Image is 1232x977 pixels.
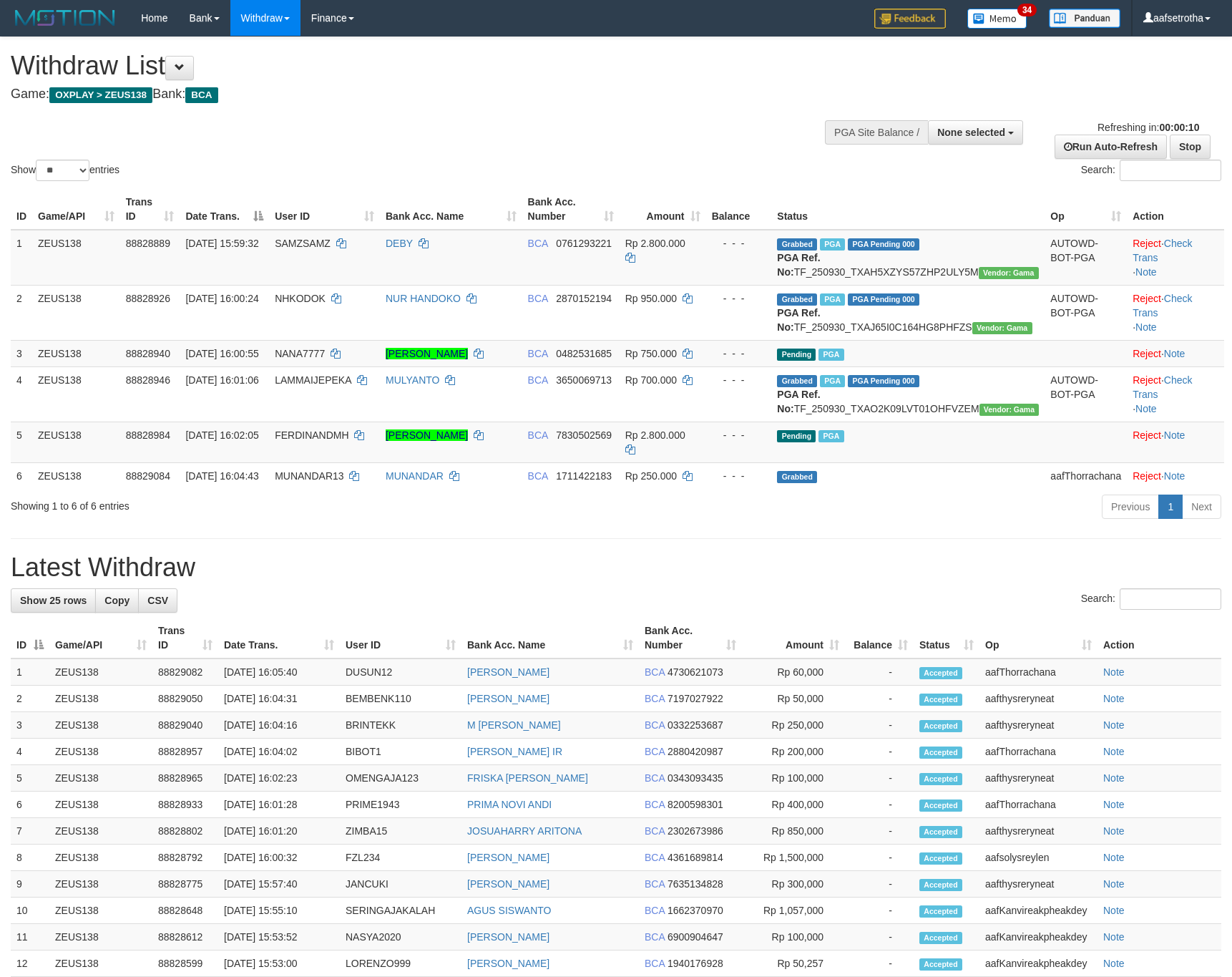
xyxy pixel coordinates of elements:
[1045,230,1127,286] td: AUTOWD-BOT-PGA
[180,189,269,230] th: Date Trans.: activate to sort column descending
[1103,719,1125,731] a: Note
[668,719,723,731] span: Copy 0332253687 to clipboard
[845,658,914,686] td: -
[1182,495,1221,519] a: Next
[11,588,96,613] a: Show 25 rows
[645,799,665,810] span: BCA
[152,871,218,898] td: 88828775
[528,293,548,304] span: BCA
[1133,470,1161,482] a: Reject
[645,772,665,784] span: BCA
[386,470,444,482] a: MUNANDAR
[1159,122,1199,133] strong: 00:00:10
[820,293,845,306] span: Marked by aafsolysreylen
[625,348,677,359] span: Rp 750.000
[645,825,665,837] span: BCA
[1127,422,1224,462] td: ·
[668,666,723,678] span: Copy 4730621073 to clipboard
[11,924,49,951] td: 11
[620,189,706,230] th: Amount: activate to sort column ascending
[467,693,549,704] a: [PERSON_NAME]
[668,772,723,784] span: Copy 0343093435 to clipboard
[152,818,218,845] td: 88828802
[979,898,1097,924] td: aafKanvireakpheakdey
[645,905,665,916] span: BCA
[1049,9,1120,28] img: panduan.png
[11,230,32,286] td: 1
[919,720,962,732] span: Accepted
[979,792,1097,818] td: aafThorrachana
[218,658,340,686] td: [DATE] 16:05:40
[1127,285,1224,340] td: · ·
[967,9,1027,29] img: Button%20Memo.svg
[919,773,962,785] span: Accepted
[218,765,340,792] td: [DATE] 16:02:23
[712,236,766,251] div: - - -
[528,470,548,482] span: BCA
[218,845,340,871] td: [DATE] 16:00:32
[340,686,461,712] td: BEMBENK110
[645,746,665,757] span: BCA
[11,739,49,765] td: 4
[218,618,340,658] th: Date Trans.: activate to sort column ascending
[777,471,817,483] span: Grabbed
[742,618,845,658] th: Amount: activate to sort column ascending
[152,898,218,924] td: 88828648
[742,765,845,792] td: Rp 100,000
[1097,122,1199,133] span: Refreshing in:
[49,792,152,818] td: ZEUS138
[1103,799,1125,810] a: Note
[845,871,914,898] td: -
[771,366,1045,422] td: TF_250930_TXAO2K09LVT01OHFVZEM
[185,374,258,386] span: [DATE] 16:01:06
[979,618,1097,658] th: Op: activate to sort column ascending
[126,429,170,441] span: 88828984
[979,845,1097,871] td: aafsolysreylen
[625,470,677,482] span: Rp 250.000
[32,285,120,340] td: ZEUS138
[625,374,677,386] span: Rp 700.000
[1164,429,1185,441] a: Note
[771,189,1045,230] th: Status
[706,189,772,230] th: Balance
[528,374,548,386] span: BCA
[556,470,612,482] span: Copy 1711422183 to clipboard
[11,792,49,818] td: 6
[777,349,816,361] span: Pending
[340,818,461,845] td: ZIMBA15
[32,230,120,286] td: ZEUS138
[1135,403,1157,414] a: Note
[147,595,168,606] span: CSV
[777,389,820,414] b: PGA Ref. No:
[11,898,49,924] td: 10
[11,493,503,513] div: Showing 1 to 6 of 6 entries
[32,422,120,462] td: ZEUS138
[185,238,258,249] span: [DATE] 15:59:32
[1045,189,1127,230] th: Op: activate to sort column ascending
[126,238,170,249] span: 88828889
[218,818,340,845] td: [DATE] 16:01:20
[49,618,152,658] th: Game/API: activate to sort column ascending
[919,799,962,812] span: Accepted
[1017,4,1037,16] span: 34
[49,898,152,924] td: ZEUS138
[645,666,665,678] span: BCA
[1133,293,1161,304] a: Reject
[1103,852,1125,863] a: Note
[152,618,218,658] th: Trans ID: activate to sort column ascending
[386,429,468,441] a: [PERSON_NAME]
[275,374,351,386] span: LAMMAIJEPEKA
[777,375,817,387] span: Grabbed
[340,871,461,898] td: JANCUKI
[1103,825,1125,837] a: Note
[1133,238,1161,249] a: Reject
[742,818,845,845] td: Rp 850,000
[275,293,326,304] span: NHKODOK
[32,340,120,366] td: ZEUS138
[625,429,685,441] span: Rp 2.800.000
[11,285,32,340] td: 2
[1103,878,1125,890] a: Note
[152,686,218,712] td: 88829050
[639,618,742,658] th: Bank Acc. Number: activate to sort column ascending
[461,618,639,658] th: Bank Acc. Name: activate to sort column ascending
